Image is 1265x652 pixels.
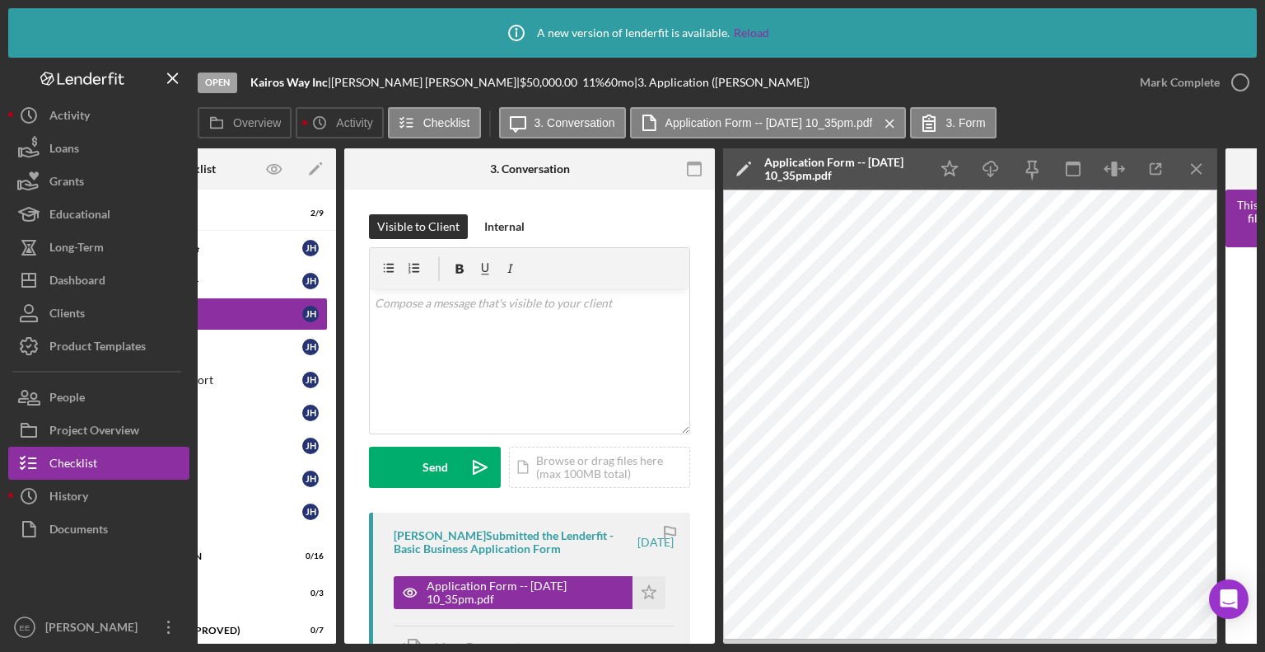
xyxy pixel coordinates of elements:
[423,116,470,129] label: Checklist
[388,107,481,138] button: Checklist
[427,579,624,606] div: Application Form -- [DATE] 10_35pm.pdf
[49,198,110,235] div: Educational
[302,273,319,289] div: J H
[1140,66,1220,99] div: Mark Complete
[302,306,319,322] div: J H
[8,165,189,198] button: Grants
[294,551,324,561] div: 0 / 16
[8,447,189,480] button: Checklist
[49,447,97,484] div: Checklist
[484,214,525,239] div: Internal
[499,107,626,138] button: 3. Conversation
[49,264,105,301] div: Dashboard
[49,132,79,169] div: Loans
[1209,579,1249,619] div: Open Intercom Messenger
[250,76,331,89] div: |
[49,513,108,550] div: Documents
[198,107,292,138] button: Overview
[49,99,90,136] div: Activity
[20,623,30,632] text: EE
[520,76,582,89] div: $50,000.00
[302,372,319,388] div: J H
[302,240,319,256] div: J H
[422,447,448,488] div: Send
[8,381,189,414] button: People
[331,76,520,89] div: [PERSON_NAME] [PERSON_NAME] |
[394,529,635,556] div: [PERSON_NAME] Submitted the Lenderfit - Basic Business Application Form
[476,214,533,239] button: Internal
[302,405,319,421] div: J H
[8,231,189,264] button: Long-Term
[8,264,189,297] button: Dashboard
[910,107,996,138] button: 3. Form
[8,297,189,330] button: Clients
[764,156,921,182] div: Application Form -- [DATE] 10_35pm.pdf
[496,12,769,54] div: A new version of lenderfit is available.
[250,75,328,89] b: Kairos Way Inc
[294,209,324,218] div: 2 / 9
[296,107,383,138] button: Activity
[394,576,665,609] button: Application Form -- [DATE] 10_35pm.pdf
[8,414,189,447] button: Project Overview
[198,73,237,93] div: Open
[49,231,104,268] div: Long-Term
[49,381,85,418] div: People
[294,626,324,636] div: 0 / 7
[634,76,810,89] div: | 3. Application ([PERSON_NAME])
[8,330,189,363] button: Product Templates
[294,589,324,598] div: 0 / 3
[637,536,674,549] time: 2025-07-23 02:35
[8,132,189,165] button: Loans
[369,447,501,488] button: Send
[8,99,189,132] button: Activity
[369,214,468,239] button: Visible to Client
[945,116,985,129] label: 3. Form
[302,438,319,454] div: J H
[665,116,873,129] label: Application Form -- [DATE] 10_35pm.pdf
[534,116,615,129] label: 3. Conversation
[490,162,570,176] div: 3. Conversation
[8,611,189,644] button: EE[PERSON_NAME]
[49,165,84,202] div: Grants
[49,297,85,334] div: Clients
[41,611,148,648] div: [PERSON_NAME]
[734,26,769,40] a: Reload
[302,504,319,520] div: J H
[302,339,319,355] div: J H
[630,107,907,138] button: Application Form -- [DATE] 10_35pm.pdf
[336,116,372,129] label: Activity
[8,480,189,513] button: History
[49,414,139,451] div: Project Overview
[233,116,281,129] label: Overview
[49,480,88,517] div: History
[604,76,634,89] div: 60 mo
[49,330,146,367] div: Product Templates
[1123,66,1257,99] button: Mark Complete
[582,76,604,89] div: 11 %
[302,471,319,487] div: J H
[8,198,189,231] button: Educational
[8,513,189,546] button: Documents
[377,214,460,239] div: Visible to Client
